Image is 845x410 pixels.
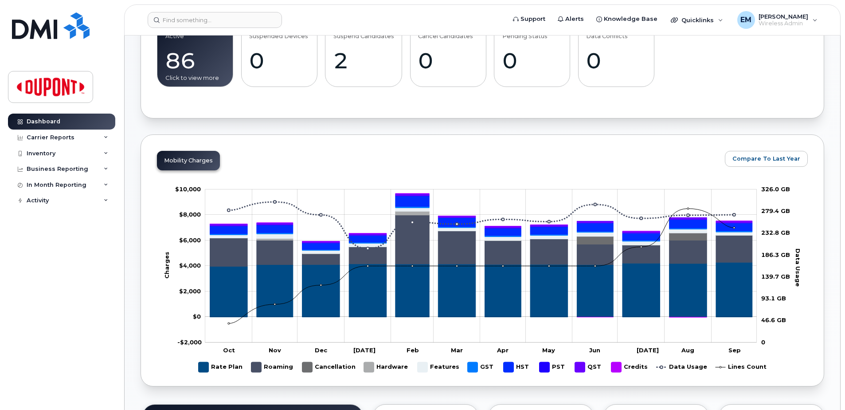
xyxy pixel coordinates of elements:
[590,10,664,28] a: Knowledge Base
[199,359,767,376] g: Legend
[175,185,201,193] g: $0
[210,215,752,267] g: Roaming
[179,288,201,295] tspan: $2,000
[163,252,170,279] tspan: Charges
[565,15,584,24] span: Alerts
[210,262,752,317] g: Rate Plan
[540,359,566,376] g: PST
[302,359,356,376] g: Cancellation
[418,359,459,376] g: Features
[716,359,767,376] g: Lines Count
[177,339,202,346] g: $0
[418,47,478,74] div: 0
[604,15,657,24] span: Knowledge Base
[333,47,394,74] div: 2
[502,47,562,74] div: 0
[761,339,765,346] tspan: 0
[497,347,509,354] tspan: Apr
[193,313,201,320] tspan: $0
[542,347,555,354] tspan: May
[586,47,646,74] div: 0
[502,25,562,82] a: Pending Status0
[761,316,786,323] tspan: 46.6 GB
[163,185,803,376] g: Chart
[728,347,741,354] tspan: Sep
[315,347,328,354] tspan: Dec
[761,273,790,280] tspan: 139.7 GB
[251,359,293,376] g: Roaming
[552,10,590,28] a: Alerts
[175,185,201,193] tspan: $10,000
[761,229,790,236] tspan: 232.8 GB
[148,12,282,28] input: Find something...
[179,262,201,269] g: $0
[665,11,729,29] div: Quicklinks
[451,347,463,354] tspan: Mar
[589,347,600,354] tspan: Jun
[165,74,225,82] div: Click to view more
[657,359,707,376] g: Data Usage
[507,10,552,28] a: Support
[179,237,201,244] g: $0
[725,151,808,167] button: Compare To Last Year
[364,359,409,376] g: Hardware
[681,16,714,24] span: Quicklinks
[179,211,201,218] g: $0
[165,25,225,82] a: Active86Click to view more
[759,13,808,20] span: [PERSON_NAME]
[681,347,694,354] tspan: Aug
[177,339,202,346] tspan: -$2,000
[179,288,201,295] g: $0
[761,251,790,258] tspan: 186.3 GB
[333,25,394,82] a: Suspend Candidates2
[504,359,531,376] g: HST
[249,47,309,74] div: 0
[761,185,790,193] tspan: 326.0 GB
[732,154,800,163] span: Compare To Last Year
[611,359,648,376] g: Credits
[353,347,376,354] tspan: [DATE]
[407,347,419,354] tspan: Feb
[794,248,802,286] tspan: Data Usage
[740,15,751,25] span: EM
[199,359,243,376] g: Rate Plan
[179,211,201,218] tspan: $8,000
[575,359,602,376] g: QST
[468,359,495,376] g: GST
[179,262,201,269] tspan: $4,000
[520,15,545,24] span: Support
[637,347,659,354] tspan: [DATE]
[223,347,235,354] tspan: Oct
[761,207,790,214] tspan: 279.4 GB
[759,20,808,27] span: Wireless Admin
[418,25,478,82] a: Cancel Candidates0
[586,25,646,82] a: Data Conflicts0
[179,237,201,244] tspan: $6,000
[165,47,225,74] div: 86
[761,295,786,302] tspan: 93.1 GB
[249,25,309,82] a: Suspended Devices0
[731,11,824,29] div: Evan MacDonald
[269,347,281,354] tspan: Nov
